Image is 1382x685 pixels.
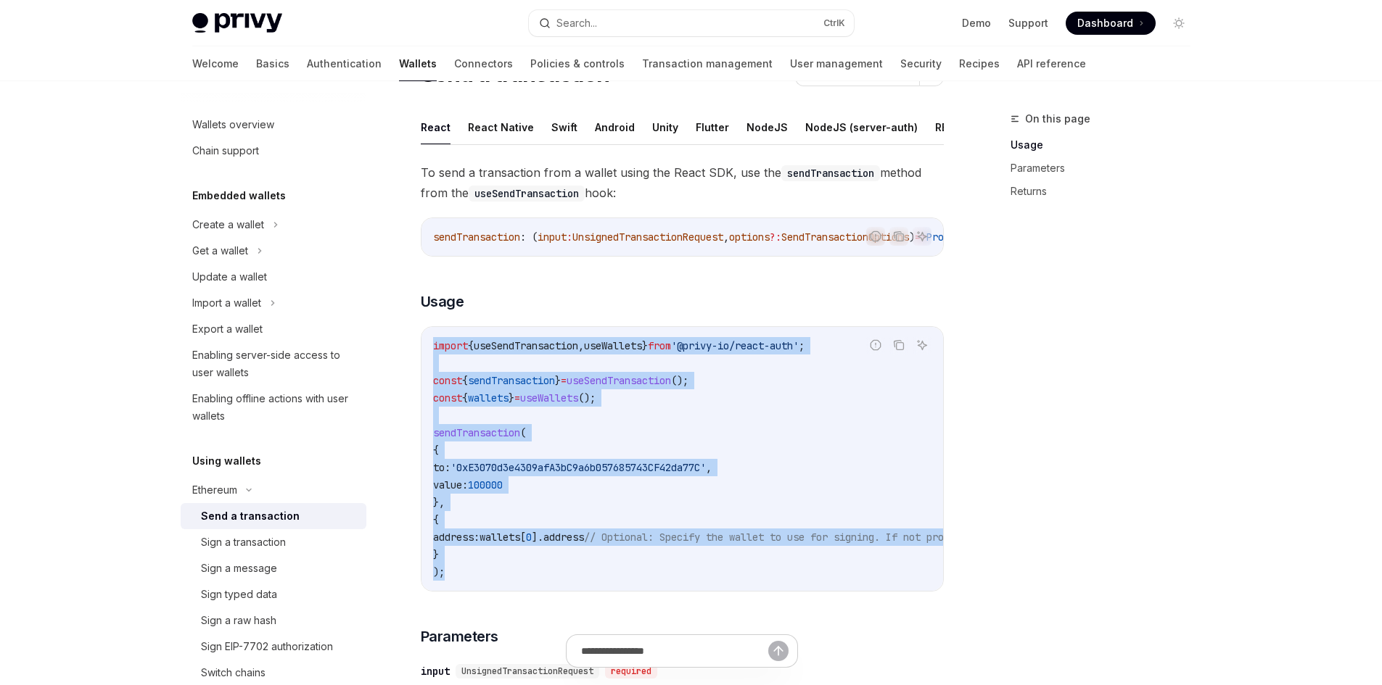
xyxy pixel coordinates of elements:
[1011,157,1202,180] a: Parameters
[652,110,678,144] button: Unity
[181,607,366,634] a: Sign a raw hash
[526,531,532,544] span: 0
[433,444,439,457] span: {
[192,13,282,33] img: light logo
[181,342,366,386] a: Enabling server-side access to user wallets
[192,216,264,233] div: Create a wallet
[648,339,671,352] span: from
[578,339,584,352] span: ,
[1011,133,1202,157] a: Usage
[201,534,286,551] div: Sign a transaction
[1011,180,1202,203] a: Returns
[935,110,981,144] button: REST API
[900,46,942,81] a: Security
[1017,46,1086,81] a: API reference
[433,339,468,352] span: import
[572,231,723,244] span: UnsignedTransactionRequest
[913,227,931,246] button: Ask AI
[468,374,555,387] span: sendTransaction
[468,339,474,352] span: {
[192,242,248,260] div: Get a wallet
[181,138,366,164] a: Chain support
[1025,110,1090,128] span: On this page
[595,110,635,144] button: Android
[454,46,513,81] a: Connectors
[181,503,366,529] a: Send a transaction
[433,374,462,387] span: const
[433,391,462,404] span: const
[469,186,585,202] code: useSendTransaction
[462,374,468,387] span: {
[433,478,468,491] span: value:
[433,426,520,439] span: sendTransaction
[706,461,712,474] span: ,
[462,391,468,404] span: {
[671,339,799,352] span: '@privy-io/react-auth'
[192,320,263,338] div: Export a wallet
[474,339,578,352] span: useSendTransaction
[671,374,688,387] span: ();
[421,162,944,203] span: To send a transaction from a wallet using the React SDK, use the method from the hook:
[790,46,883,81] a: User management
[201,560,277,577] div: Sign a message
[584,531,1159,544] span: // Optional: Specify the wallet to use for signing. If not provided, the first wallet will be used.
[781,165,880,181] code: sendTransaction
[805,110,918,144] button: NodeJS (server-auth)
[555,374,561,387] span: }
[192,268,267,286] div: Update a wallet
[468,391,509,404] span: wallets
[192,452,261,470] h5: Using wallets
[192,116,274,133] div: Wallets overview
[201,612,276,629] div: Sign a raw hash
[201,638,333,655] div: Sign EIP-7702 authorization
[421,626,498,647] span: Parameters
[181,386,366,429] a: Enabling offline actions with user wallets
[768,641,789,661] button: Send message
[1167,12,1190,35] button: Toggle dark mode
[962,16,991,30] a: Demo
[1008,16,1048,30] a: Support
[538,231,567,244] span: input
[584,339,642,352] span: useWallets
[468,478,503,491] span: 100000
[181,529,366,555] a: Sign a transaction
[520,391,578,404] span: useWallets
[433,531,480,544] span: address:
[543,531,584,544] span: address
[181,555,366,581] a: Sign a message
[192,294,261,312] div: Import a wallet
[642,339,648,352] span: }
[451,461,706,474] span: '0xE3070d3e4309afA3bC9a6b057685743CF42da77C'
[192,346,358,381] div: Enabling server-side access to user wallets
[201,664,266,681] div: Switch chains
[642,46,773,81] a: Transaction management
[723,231,729,244] span: ,
[181,634,366,660] a: Sign EIP-7702 authorization
[192,390,358,425] div: Enabling offline actions with user wallets
[866,227,885,246] button: Report incorrect code
[746,110,788,144] button: NodeJS
[192,46,239,81] a: Welcome
[866,336,885,354] button: Report incorrect code
[770,231,781,244] span: ?:
[567,231,572,244] span: :
[561,374,567,387] span: =
[729,231,770,244] span: options
[201,507,300,525] div: Send a transaction
[781,231,909,244] span: SendTransactionOptions
[433,565,445,578] span: );
[433,496,445,509] span: },
[520,426,526,439] span: (
[256,46,289,81] a: Basics
[913,336,931,354] button: Ask AI
[959,46,1000,81] a: Recipes
[532,531,543,544] span: ].
[399,46,437,81] a: Wallets
[889,227,908,246] button: Copy the contents from the code block
[468,110,534,144] button: React Native
[551,110,577,144] button: Swift
[696,110,729,144] button: Flutter
[529,10,854,36] button: Search...CtrlK
[181,581,366,607] a: Sign typed data
[1077,16,1133,30] span: Dashboard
